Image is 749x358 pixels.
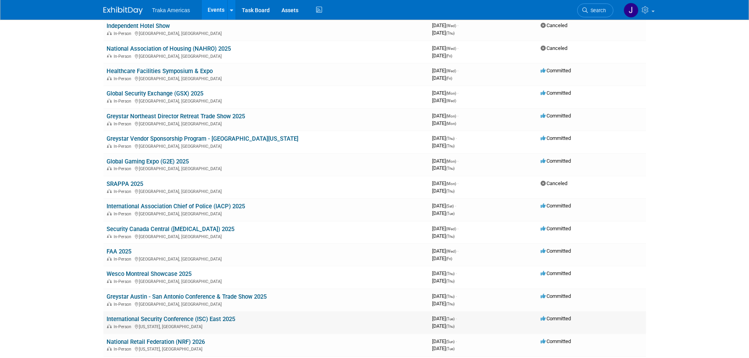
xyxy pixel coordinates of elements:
span: - [456,293,457,299]
span: Search [588,7,606,13]
img: In-Person Event [107,31,112,35]
a: International Security Conference (ISC) East 2025 [107,316,235,323]
span: (Wed) [446,69,456,73]
span: (Fri) [446,76,452,81]
a: National Association of Housing (NAHRO) 2025 [107,45,231,52]
span: (Fri) [446,257,452,261]
div: [US_STATE], [GEOGRAPHIC_DATA] [107,323,426,329]
span: [DATE] [432,45,458,51]
img: In-Person Event [107,121,112,125]
span: (Wed) [446,46,456,51]
span: (Wed) [446,249,456,253]
span: Committed [541,293,571,299]
span: In-Person [114,76,134,81]
span: [DATE] [432,53,452,59]
img: In-Person Event [107,211,112,215]
div: [GEOGRAPHIC_DATA], [GEOGRAPHIC_DATA] [107,188,426,194]
span: [DATE] [432,323,455,329]
div: [GEOGRAPHIC_DATA], [GEOGRAPHIC_DATA] [107,143,426,149]
span: (Wed) [446,227,456,231]
div: [GEOGRAPHIC_DATA], [GEOGRAPHIC_DATA] [107,53,426,59]
span: - [456,316,457,321]
span: [DATE] [432,301,455,307]
span: In-Person [114,121,134,127]
div: [GEOGRAPHIC_DATA], [GEOGRAPHIC_DATA] [107,278,426,284]
div: [GEOGRAPHIC_DATA], [GEOGRAPHIC_DATA] [107,120,426,127]
a: Global Gaming Expo (G2E) 2025 [107,158,189,165]
span: Canceled [541,45,567,51]
img: In-Person Event [107,324,112,328]
span: In-Person [114,234,134,239]
img: In-Person Event [107,189,112,193]
span: (Thu) [446,272,455,276]
span: (Mon) [446,114,456,118]
span: (Thu) [446,279,455,283]
span: [DATE] [432,203,456,209]
span: (Mon) [446,91,456,95]
span: [DATE] [432,22,458,28]
span: [DATE] [432,113,458,119]
img: In-Person Event [107,302,112,306]
span: Canceled [541,22,567,28]
span: - [457,90,458,96]
span: [DATE] [432,135,457,141]
span: [DATE] [432,293,457,299]
span: Committed [541,90,571,96]
span: Committed [541,316,571,321]
div: [GEOGRAPHIC_DATA], [GEOGRAPHIC_DATA] [107,301,426,307]
div: [GEOGRAPHIC_DATA], [GEOGRAPHIC_DATA] [107,210,426,217]
img: In-Person Event [107,99,112,103]
span: Traka Americas [152,7,190,13]
span: In-Person [114,189,134,194]
span: - [457,68,458,73]
a: Search [577,4,613,17]
a: Healthcare Facilities Symposium & Expo [107,68,213,75]
span: In-Person [114,324,134,329]
span: In-Person [114,166,134,171]
span: Committed [541,113,571,119]
span: (Tue) [446,211,455,216]
span: [DATE] [432,338,457,344]
span: In-Person [114,257,134,262]
span: - [457,180,458,186]
span: [DATE] [432,210,455,216]
span: (Thu) [446,324,455,329]
span: Committed [541,270,571,276]
span: - [457,113,458,119]
img: In-Person Event [107,144,112,148]
img: Jamie Saenz [624,3,639,18]
img: In-Person Event [107,279,112,283]
span: In-Person [114,302,134,307]
a: SRAPPA 2025 [107,180,143,187]
a: Independent Hotel Show [107,22,170,29]
span: Committed [541,226,571,231]
span: In-Person [114,31,134,36]
span: [DATE] [432,75,452,81]
a: Greystar Austin - San Antonio Conference & Trade Show 2025 [107,293,267,300]
span: (Thu) [446,166,455,171]
img: In-Person Event [107,166,112,170]
span: [DATE] [432,68,458,73]
span: In-Person [114,54,134,59]
span: [DATE] [432,30,455,36]
img: In-Person Event [107,76,112,80]
span: [DATE] [432,316,457,321]
span: (Thu) [446,234,455,239]
span: Committed [541,248,571,254]
span: In-Person [114,279,134,284]
div: [GEOGRAPHIC_DATA], [GEOGRAPHIC_DATA] [107,255,426,262]
span: In-Person [114,211,134,217]
span: [DATE] [432,180,458,186]
span: [DATE] [432,188,455,194]
span: (Mon) [446,159,456,163]
a: International Association Chief of Police (IACP) 2025 [107,203,245,210]
span: - [456,270,457,276]
span: - [457,226,458,231]
span: [DATE] [432,165,455,171]
div: [GEOGRAPHIC_DATA], [GEOGRAPHIC_DATA] [107,30,426,36]
img: In-Person Event [107,234,112,238]
span: (Wed) [446,24,456,28]
span: (Thu) [446,302,455,306]
span: (Thu) [446,136,455,141]
a: Wesco Montreal Showcase 2025 [107,270,191,277]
